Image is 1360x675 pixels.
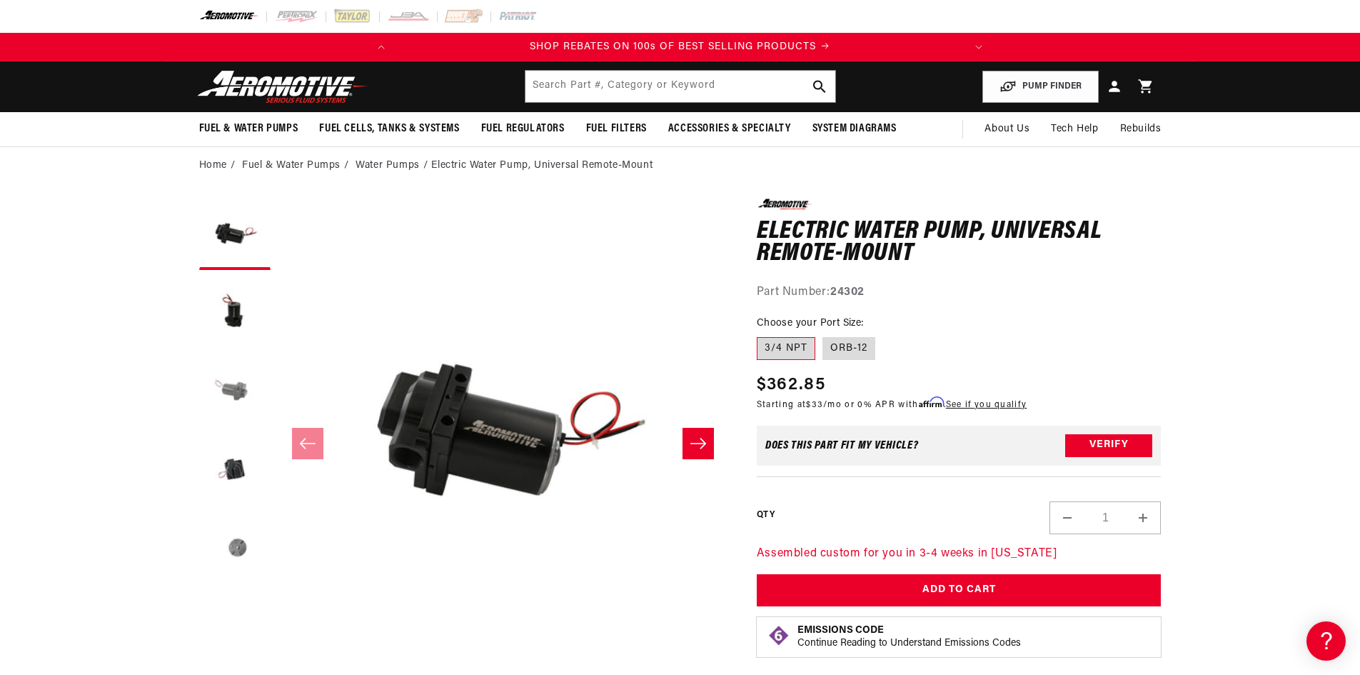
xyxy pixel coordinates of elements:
[1109,112,1172,146] summary: Rebuilds
[199,158,1162,174] nav: breadcrumbs
[806,401,823,409] span: $33
[757,337,815,360] label: 3/4 NPT
[804,71,835,102] button: search button
[396,39,964,55] div: Announcement
[356,158,420,174] a: Water Pumps
[802,112,907,146] summary: System Diagrams
[757,316,865,331] legend: Choose your Port Size:
[682,428,714,459] button: Slide right
[319,121,459,136] span: Fuel Cells, Tanks & Systems
[196,411,275,425] a: POWERED BY ENCHANT
[797,624,1021,650] button: Emissions CodeContinue Reading to Understand Emissions Codes
[199,199,271,270] button: Load image 1 in gallery view
[974,112,1040,146] a: About Us
[14,247,271,269] a: EFI Fuel Pumps
[199,121,298,136] span: Fuel & Water Pumps
[964,33,993,61] button: Translation missing: en.sections.announcements.next_announcement
[14,292,271,314] a: Brushless Fuel Pumps
[1065,434,1152,457] button: Verify
[757,221,1162,266] h1: Electric Water Pump, Universal Remote-Mount
[292,428,323,459] button: Slide left
[14,121,271,144] a: Getting Started
[396,39,964,55] div: 1 of 2
[199,158,227,174] a: Home
[193,70,372,104] img: Aeromotive
[946,401,1027,409] a: See if you qualify - Learn more about Affirm Financing (opens in modal)
[14,158,271,171] div: Frequently Asked Questions
[199,434,271,506] button: Load image 4 in gallery view
[14,225,271,247] a: Carbureted Regulators
[199,513,271,584] button: Load image 5 in gallery view
[431,158,653,174] li: Electric Water Pump, Universal Remote-Mount
[367,33,396,61] button: Translation missing: en.sections.announcements.previous_announcement
[757,398,1027,411] p: Starting at /mo or 0% APR with .
[14,181,271,203] a: EFI Regulators
[199,277,271,349] button: Load image 2 in gallery view
[242,158,341,174] a: Fuel & Water Pumps
[199,356,271,427] button: Load image 3 in gallery view
[1120,121,1162,137] span: Rebuilds
[396,39,964,55] a: SHOP REBATES ON 100s OF BEST SELLING PRODUCTS
[163,33,1197,61] slideshow-component: Translation missing: en.sections.announcements.announcement_bar
[14,382,271,407] button: Contact Us
[757,545,1162,564] p: Assembled custom for you in 3-4 weeks in [US_STATE]
[982,71,1099,103] button: PUMP FINDER
[525,71,835,102] input: Search by Part Number, Category or Keyword
[14,203,271,225] a: Carbureted Fuel Pumps
[797,637,1021,650] p: Continue Reading to Understand Emissions Codes
[797,625,884,636] strong: Emissions Code
[586,121,647,136] span: Fuel Filters
[658,112,802,146] summary: Accessories & Specialty
[984,124,1029,134] span: About Us
[822,337,875,360] label: ORB-12
[765,440,919,451] div: Does This part fit My vehicle?
[1040,112,1109,146] summary: Tech Help
[668,121,791,136] span: Accessories & Specialty
[757,372,825,398] span: $362.85
[830,286,865,298] strong: 24302
[470,112,575,146] summary: Fuel Regulators
[308,112,470,146] summary: Fuel Cells, Tanks & Systems
[1051,121,1098,137] span: Tech Help
[757,509,775,521] label: QTY
[757,284,1162,302] div: Part Number:
[919,397,944,408] span: Affirm
[767,624,790,647] img: Emissions code
[530,41,816,52] span: SHOP REBATES ON 100s OF BEST SELLING PRODUCTS
[14,269,271,291] a: 340 Stealth Fuel Pumps
[812,121,897,136] span: System Diagrams
[14,99,271,113] div: General
[575,112,658,146] summary: Fuel Filters
[481,121,565,136] span: Fuel Regulators
[757,574,1162,606] button: Add to Cart
[188,112,309,146] summary: Fuel & Water Pumps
